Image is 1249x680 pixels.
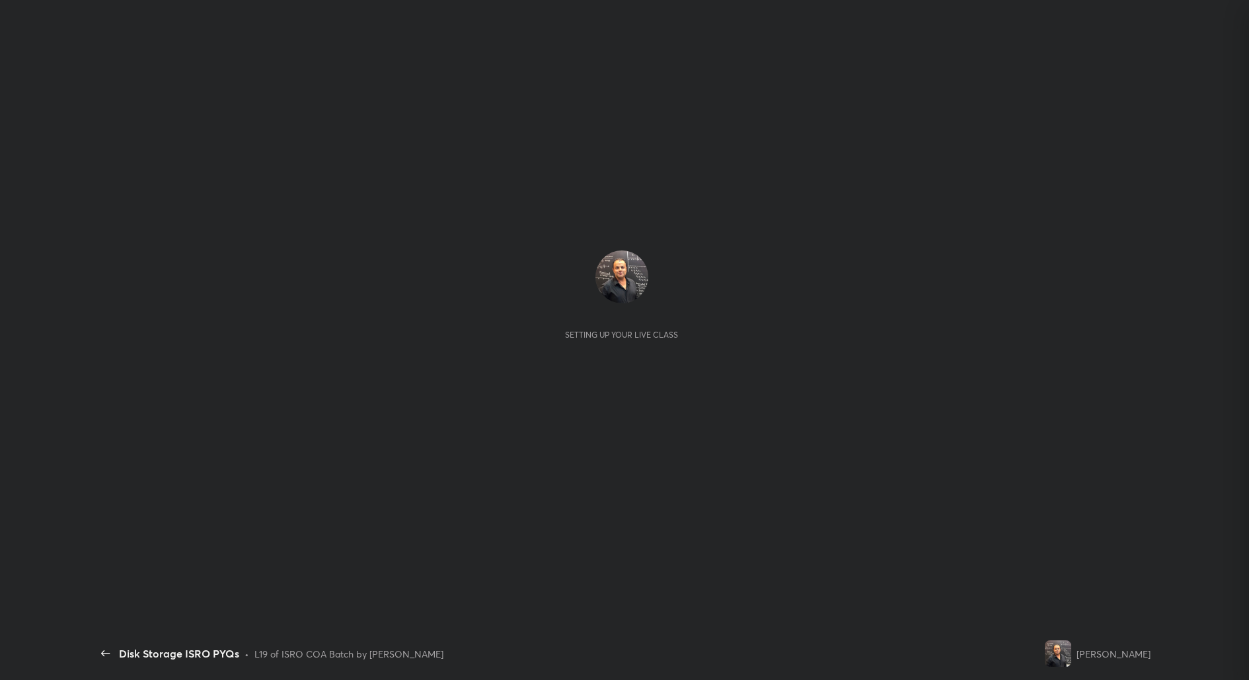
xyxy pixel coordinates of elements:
[119,646,239,661] div: Disk Storage ISRO PYQs
[595,250,648,303] img: 086d531fdf62469bb17804dbf8b3681a.jpg
[254,647,443,661] div: L19 of ISRO COA Batch by [PERSON_NAME]
[245,647,249,661] div: •
[565,330,678,340] div: Setting up your live class
[1045,640,1071,667] img: 086d531fdf62469bb17804dbf8b3681a.jpg
[1077,647,1151,661] div: [PERSON_NAME]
